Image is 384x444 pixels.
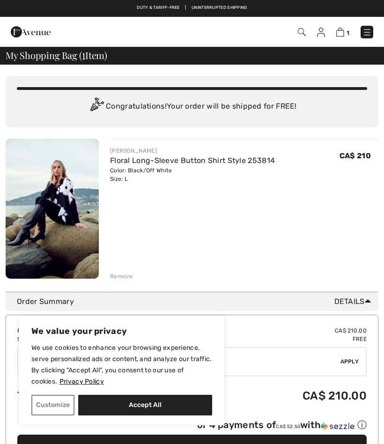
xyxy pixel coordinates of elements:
img: Shopping Bag [336,28,344,37]
input: Promo code [18,348,340,376]
a: Privacy Policy [59,377,104,386]
span: CA$ 52.50 [276,424,300,429]
span: 1 [82,48,85,60]
img: 1ère Avenue [11,22,51,41]
div: Order Summary [17,296,375,307]
span: CA$ 210 [340,151,371,160]
img: Search [298,28,306,36]
a: Floral Long-Sleeve Button Shirt Style 253814 [110,156,275,165]
button: Accept All [78,395,212,415]
div: Color: Black/Off White Size: L [110,166,275,183]
img: Congratulation2.svg [87,97,106,116]
a: 1ère Avenue [11,27,51,36]
div: or 4 payments ofCA$ 52.50withSezzle Click to learn more about Sezzle [17,419,367,435]
div: Congratulations! Your order will be shipped for FREE! [17,97,367,116]
span: My Shopping Bag ( Item) [6,51,107,60]
a: 1 [336,26,349,37]
td: Free [143,335,367,343]
td: Shipping [17,335,143,343]
td: Total [17,380,143,412]
img: Floral Long-Sleeve Button Shirt Style 253814 [6,139,99,279]
span: Apply [340,357,359,366]
div: [PERSON_NAME] [110,147,275,155]
span: 1 [347,30,349,37]
div: or 4 payments of with [197,419,367,431]
img: Sezzle [321,422,354,430]
td: CA$ 210.00 [143,326,367,335]
img: My Info [317,28,325,37]
td: Items ( ) [17,326,143,335]
button: Customize [31,395,74,415]
p: We use cookies to enhance your browsing experience, serve personalized ads or content, and analyz... [31,342,212,387]
img: Menu [362,28,372,37]
div: We value your privacy [19,316,225,425]
td: CA$ 210.00 [143,380,367,412]
span: Details [334,296,375,307]
div: Remove [110,272,133,281]
p: We value your privacy [31,326,212,337]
